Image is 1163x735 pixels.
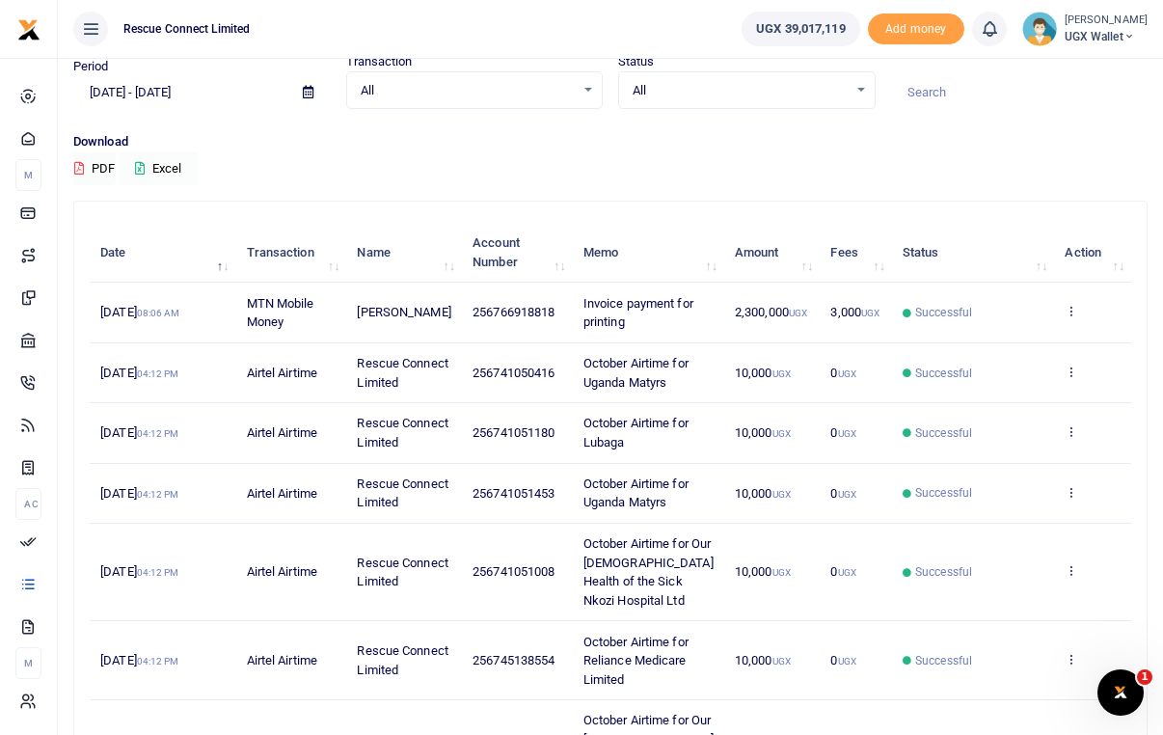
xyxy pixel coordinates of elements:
span: [DATE] [100,366,178,380]
small: UGX [772,656,791,667]
span: Rescue Connect Limited [116,20,257,38]
th: Account Number: activate to sort column ascending [462,223,573,283]
span: Successful [915,652,972,669]
small: UGX [789,308,807,318]
small: UGX [772,489,791,500]
span: 3,000 [830,305,879,319]
th: Fees: activate to sort column ascending [820,223,892,283]
button: PDF [73,152,116,185]
input: Search [891,76,1149,109]
span: Successful [915,424,972,442]
small: UGX [838,489,856,500]
span: All [361,81,576,100]
span: Airtel Airtime [247,366,317,380]
th: Status: activate to sort column ascending [892,223,1055,283]
span: 10,000 [735,564,791,579]
span: All [633,81,848,100]
span: 256741051008 [473,564,554,579]
span: 256741051180 [473,425,554,440]
span: Rescue Connect Limited [357,416,447,449]
span: October Airtime for Our [DEMOGRAPHIC_DATA] Health of the Sick Nkozi Hospital Ltd [583,536,714,608]
span: MTN Mobile Money [247,296,314,330]
th: Transaction: activate to sort column ascending [235,223,346,283]
small: 04:12 PM [137,368,179,379]
th: Name: activate to sort column ascending [346,223,462,283]
span: [DATE] [100,564,178,579]
span: 10,000 [735,653,791,667]
span: 0 [830,486,855,501]
span: 256745138554 [473,653,554,667]
small: UGX [838,567,856,578]
small: 04:12 PM [137,567,179,578]
span: 0 [830,425,855,440]
span: 0 [830,366,855,380]
span: 0 [830,564,855,579]
span: UGX 39,017,119 [756,19,845,39]
span: Rescue Connect Limited [357,643,447,677]
span: Successful [915,304,972,321]
span: 10,000 [735,425,791,440]
span: October Airtime for Uganda Matyrs [583,356,689,390]
a: profile-user [PERSON_NAME] UGX Wallet [1022,12,1148,46]
a: UGX 39,017,119 [742,12,859,46]
small: 04:12 PM [137,489,179,500]
small: UGX [838,428,856,439]
label: Status [618,52,655,71]
span: Airtel Airtime [247,564,317,579]
span: October Airtime for Lubaga [583,416,689,449]
small: UGX [772,428,791,439]
span: [DATE] [100,305,179,319]
p: Download [73,132,1148,152]
span: UGX Wallet [1065,28,1148,45]
span: Airtel Airtime [247,653,317,667]
label: Transaction [346,52,413,71]
span: [PERSON_NAME] [357,305,450,319]
span: 256741051453 [473,486,554,501]
span: Rescue Connect Limited [357,476,447,510]
span: 2,300,000 [735,305,807,319]
input: select period [73,76,287,109]
span: 0 [830,653,855,667]
li: M [15,647,41,679]
span: [DATE] [100,486,178,501]
li: Ac [15,488,41,520]
a: logo-small logo-large logo-large [17,21,41,36]
span: 10,000 [735,366,791,380]
img: profile-user [1022,12,1057,46]
span: Airtel Airtime [247,425,317,440]
span: 256766918818 [473,305,554,319]
small: 08:06 AM [137,308,180,318]
span: 256741050416 [473,366,554,380]
span: Invoice payment for printing [583,296,693,330]
small: UGX [772,567,791,578]
span: 10,000 [735,486,791,501]
img: logo-small [17,18,41,41]
small: UGX [861,308,879,318]
small: UGX [772,368,791,379]
small: 04:12 PM [137,428,179,439]
span: Rescue Connect Limited [357,356,447,390]
span: [DATE] [100,653,178,667]
span: Successful [915,365,972,382]
span: [DATE] [100,425,178,440]
button: Excel [119,152,198,185]
small: UGX [838,656,856,667]
iframe: Intercom live chat [1097,669,1144,716]
th: Action: activate to sort column ascending [1054,223,1131,283]
small: 04:12 PM [137,656,179,667]
span: October Airtime for Uganda Matyrs [583,476,689,510]
span: Add money [868,14,964,45]
li: Wallet ballance [734,12,867,46]
li: Toup your wallet [868,14,964,45]
small: UGX [838,368,856,379]
span: 1 [1137,669,1152,685]
span: Rescue Connect Limited [357,556,447,589]
th: Date: activate to sort column descending [90,223,235,283]
a: Add money [868,20,964,35]
th: Amount: activate to sort column ascending [724,223,820,283]
span: Airtel Airtime [247,486,317,501]
span: October Airtime for Reliance Medicare Limited [583,635,689,687]
li: M [15,159,41,191]
span: Successful [915,484,972,502]
th: Memo: activate to sort column ascending [573,223,724,283]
